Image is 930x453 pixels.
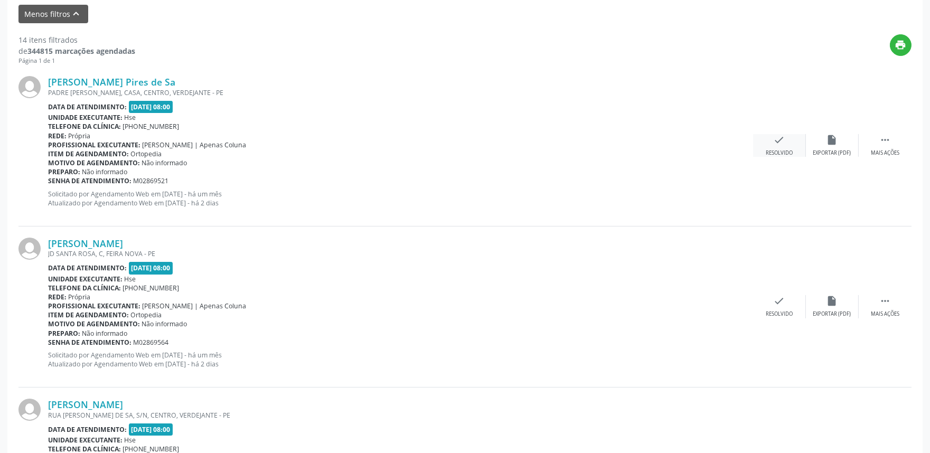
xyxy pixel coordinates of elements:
span: Própria [69,292,91,301]
div: Exportar (PDF) [813,310,851,318]
div: de [18,45,135,56]
span: M02869521 [134,176,169,185]
span: Não informado [82,329,128,338]
b: Telefone da clínica: [48,122,121,131]
div: JD SANTA ROSA, C, FEIRA NOVA - PE [48,249,753,258]
b: Motivo de agendamento: [48,319,140,328]
b: Telefone da clínica: [48,284,121,292]
i: insert_drive_file [826,134,838,146]
span: [PHONE_NUMBER] [123,122,180,131]
span: [PERSON_NAME] | Apenas Coluna [143,301,247,310]
b: Data de atendimento: [48,102,127,111]
i: check [774,134,785,146]
span: [DATE] 08:00 [129,262,173,274]
div: RUA [PERSON_NAME] DE SA, S/N, CENTRO, VERDEJANTE - PE [48,411,753,420]
b: Item de agendamento: [48,149,129,158]
b: Unidade executante: [48,113,123,122]
b: Data de atendimento: [48,263,127,272]
b: Preparo: [48,329,80,338]
p: Solicitado por Agendamento Web em [DATE] - há um mês Atualizado por Agendamento Web em [DATE] - h... [48,190,753,207]
button: print [890,34,912,56]
i: print [895,39,907,51]
b: Rede: [48,131,67,140]
div: 14 itens filtrados [18,34,135,45]
span: Não informado [82,167,128,176]
div: Mais ações [871,149,899,157]
span: [PERSON_NAME] | Apenas Coluna [143,140,247,149]
span: Própria [69,131,91,140]
img: img [18,238,41,260]
span: Não informado [142,319,187,328]
b: Motivo de agendamento: [48,158,140,167]
span: Ortopedia [131,149,162,158]
span: [DATE] 08:00 [129,423,173,436]
span: M02869564 [134,338,169,347]
b: Preparo: [48,167,80,176]
b: Profissional executante: [48,301,140,310]
b: Profissional executante: [48,140,140,149]
div: Resolvido [766,310,793,318]
i: insert_drive_file [826,295,838,307]
i:  [879,134,891,146]
span: Ortopedia [131,310,162,319]
img: img [18,399,41,421]
b: Senha de atendimento: [48,176,131,185]
span: [DATE] 08:00 [129,101,173,113]
div: Mais ações [871,310,899,318]
span: Não informado [142,158,187,167]
b: Unidade executante: [48,275,123,284]
span: [PHONE_NUMBER] [123,284,180,292]
span: Hse [125,113,136,122]
b: Data de atendimento: [48,425,127,434]
div: Exportar (PDF) [813,149,851,157]
a: [PERSON_NAME] [48,238,123,249]
span: Hse [125,436,136,445]
i: keyboard_arrow_up [71,8,82,20]
b: Rede: [48,292,67,301]
button: Menos filtroskeyboard_arrow_up [18,5,88,23]
p: Solicitado por Agendamento Web em [DATE] - há um mês Atualizado por Agendamento Web em [DATE] - h... [48,351,753,369]
div: Resolvido [766,149,793,157]
b: Unidade executante: [48,436,123,445]
a: [PERSON_NAME] Pires de Sa [48,76,175,88]
div: PADRE [PERSON_NAME], CASA, CENTRO, VERDEJANTE - PE [48,88,753,97]
a: [PERSON_NAME] [48,399,123,410]
strong: 344815 marcações agendadas [27,46,135,56]
span: Hse [125,275,136,284]
i:  [879,295,891,307]
i: check [774,295,785,307]
img: img [18,76,41,98]
b: Item de agendamento: [48,310,129,319]
b: Senha de atendimento: [48,338,131,347]
div: Página 1 de 1 [18,56,135,65]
